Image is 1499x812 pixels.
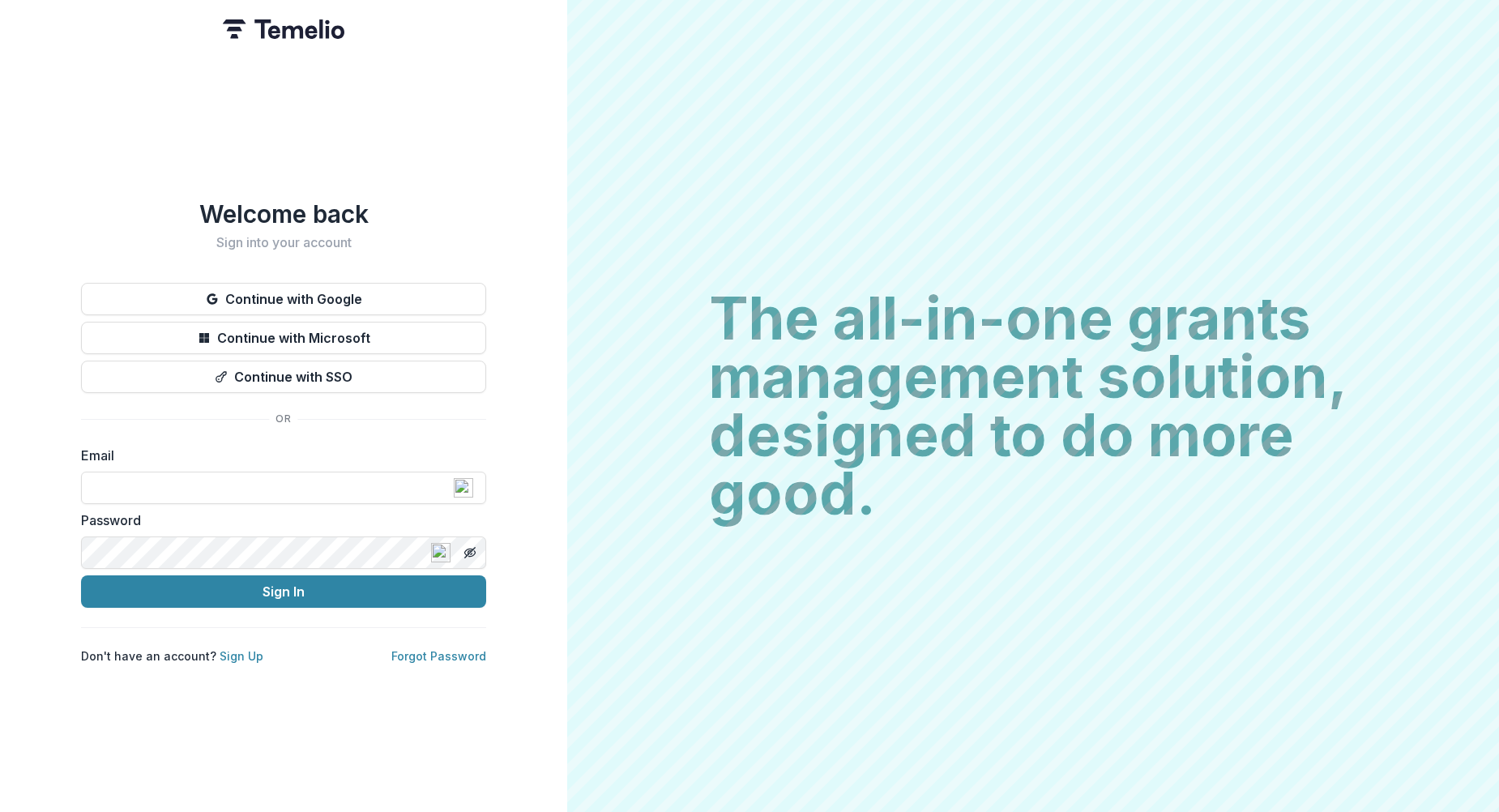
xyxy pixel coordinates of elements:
label: Email [81,446,476,465]
button: Continue with Google [81,283,486,315]
img: Temelio [223,19,344,39]
button: Toggle password visibility [457,540,483,566]
label: Password [81,511,476,530]
button: Continue with Microsoft [81,322,486,354]
a: Sign Up [220,649,263,663]
a: Forgot Password [391,649,486,663]
h1: Welcome back [81,199,486,229]
img: npw-badge-icon-locked.svg [454,478,473,498]
h2: Sign into your account [81,235,486,250]
p: Don't have an account? [81,647,263,665]
button: Continue with SSO [81,361,486,393]
img: npw-badge-icon-locked.svg [431,543,451,562]
button: Sign In [81,575,486,608]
